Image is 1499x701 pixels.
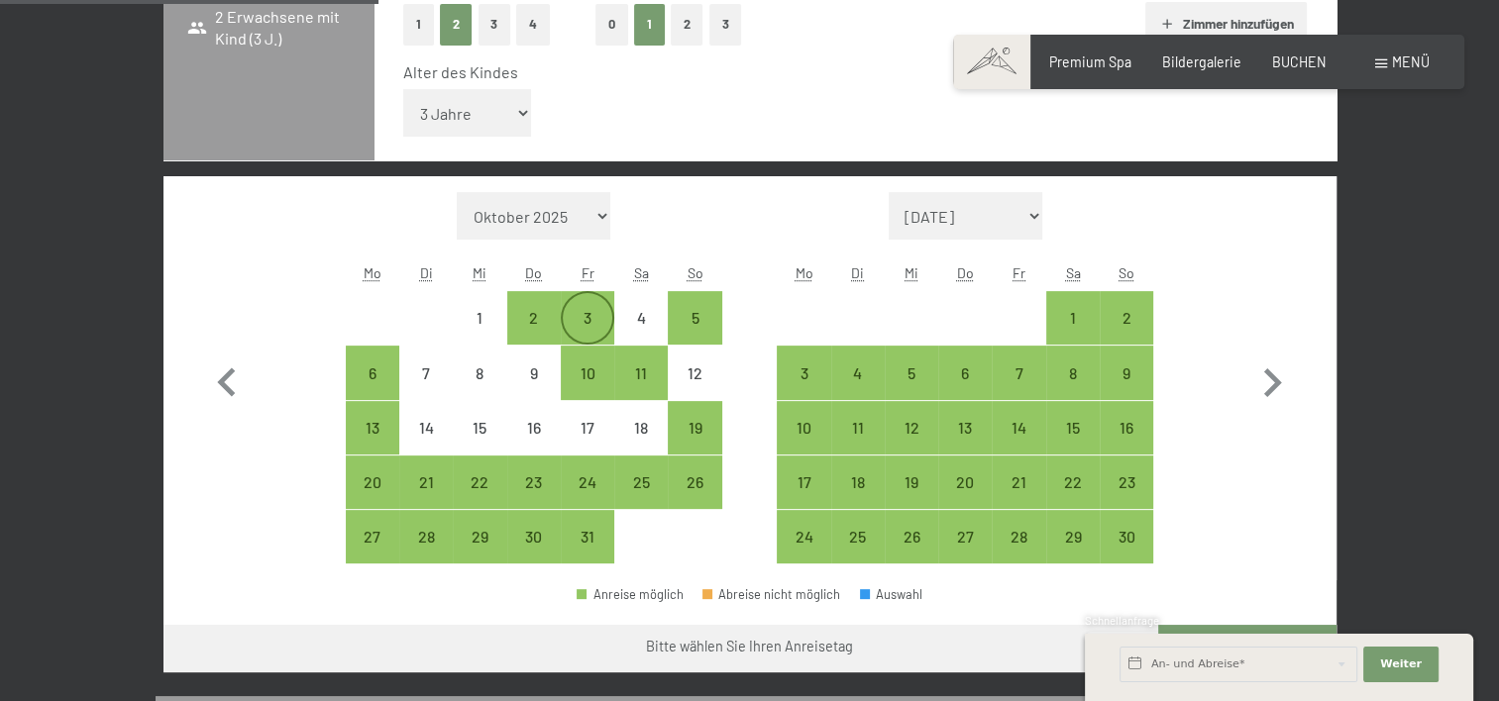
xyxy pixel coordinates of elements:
div: Auswahl [860,588,923,601]
div: 20 [940,474,990,524]
button: 1 [403,4,434,45]
button: Nächster Monat [1243,192,1301,564]
div: Anreise möglich [831,401,885,454]
div: Anreise möglich [614,455,668,509]
div: 14 [994,420,1043,469]
div: Anreise nicht möglich [668,346,721,399]
div: Wed Nov 05 2025 [885,346,938,399]
div: 12 [670,365,719,415]
div: Anreise möglich [1046,455,1100,509]
div: 10 [563,365,612,415]
div: Tue Nov 04 2025 [831,346,885,399]
div: Mon Oct 13 2025 [346,401,399,454]
div: 22 [1048,474,1098,524]
a: BUCHEN [1272,53,1327,70]
div: Thu Oct 09 2025 [507,346,561,399]
div: Anreise möglich [346,401,399,454]
div: Wed Oct 29 2025 [453,510,506,563]
div: Sat Oct 25 2025 [614,455,668,509]
div: Anreise möglich [1100,455,1153,509]
div: Sat Oct 04 2025 [614,291,668,345]
div: Sat Nov 15 2025 [1046,401,1100,454]
span: Schnellanfrage [1085,614,1159,627]
div: Anreise möglich [992,346,1045,399]
div: Sat Oct 11 2025 [614,346,668,399]
div: Sun Nov 30 2025 [1100,510,1153,563]
abbr: Freitag [1013,264,1025,281]
button: Vorheriger Monat [198,192,256,564]
div: 10 [779,420,828,469]
div: Sat Oct 18 2025 [614,401,668,454]
span: Menü [1392,53,1430,70]
div: Anreise nicht möglich [399,401,453,454]
div: Wed Nov 19 2025 [885,455,938,509]
div: 15 [455,420,504,469]
div: Anreise möglich [561,455,614,509]
div: 7 [994,365,1043,415]
div: Sat Nov 08 2025 [1046,346,1100,399]
div: 21 [401,474,451,524]
div: 24 [563,474,612,524]
span: 2 Erwachsene mit Kind (3 J.) [187,6,351,50]
div: Anreise möglich [614,346,668,399]
div: Anreise nicht möglich [399,346,453,399]
div: 9 [509,365,559,415]
div: Thu Oct 23 2025 [507,455,561,509]
div: Anreise möglich [346,455,399,509]
div: 18 [833,474,883,524]
abbr: Sonntag [688,264,703,281]
div: 6 [348,365,397,415]
div: 15 [1048,420,1098,469]
div: Mon Nov 17 2025 [777,455,830,509]
abbr: Dienstag [420,264,433,281]
div: Fri Nov 07 2025 [992,346,1045,399]
abbr: Mittwoch [473,264,486,281]
div: 3 [779,365,828,415]
div: Anreise möglich [938,346,992,399]
div: Sun Oct 12 2025 [668,346,721,399]
div: Anreise möglich [399,455,453,509]
div: Wed Oct 08 2025 [453,346,506,399]
div: 24 [779,529,828,578]
abbr: Mittwoch [905,264,918,281]
div: Anreise nicht möglich [614,401,668,454]
div: Tue Oct 07 2025 [399,346,453,399]
div: Anreise möglich [831,455,885,509]
div: Anreise möglich [453,510,506,563]
div: 5 [670,310,719,359]
div: Anreise möglich [831,510,885,563]
div: 29 [1048,529,1098,578]
div: Anreise möglich [561,346,614,399]
div: 23 [1102,474,1151,524]
abbr: Donnerstag [957,264,974,281]
div: Anreise nicht möglich [453,346,506,399]
span: Premium Spa [1049,53,1131,70]
button: 3 [709,4,742,45]
div: Fri Oct 24 2025 [561,455,614,509]
div: 31 [563,529,612,578]
div: Anreise möglich [1046,510,1100,563]
div: Wed Oct 15 2025 [453,401,506,454]
div: Anreise möglich [992,510,1045,563]
div: Anreise möglich [885,455,938,509]
div: 27 [940,529,990,578]
div: Tue Oct 21 2025 [399,455,453,509]
div: Anreise möglich [777,401,830,454]
abbr: Montag [364,264,381,281]
div: Anreise möglich [831,346,885,399]
div: Anreise möglich [561,291,614,345]
div: 17 [779,474,828,524]
div: Anreise nicht möglich [453,291,506,345]
div: Wed Nov 26 2025 [885,510,938,563]
div: 22 [455,474,504,524]
div: Anreise möglich [346,510,399,563]
div: Sun Oct 19 2025 [668,401,721,454]
div: 16 [509,420,559,469]
div: 12 [887,420,936,469]
div: 2 [509,310,559,359]
div: Mon Nov 03 2025 [777,346,830,399]
button: 2 [671,4,703,45]
span: Bildergalerie [1162,53,1241,70]
div: 14 [401,420,451,469]
div: Anreise möglich [1100,291,1153,345]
